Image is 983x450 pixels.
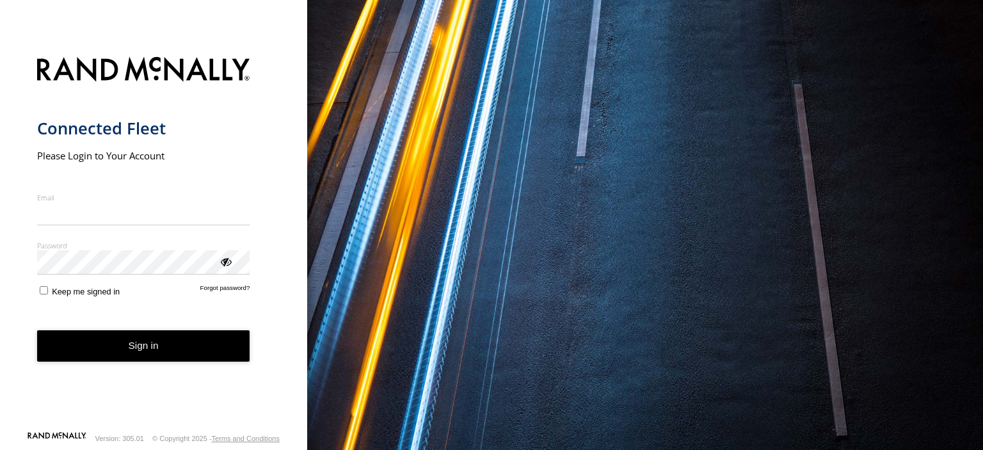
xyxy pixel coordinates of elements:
a: Visit our Website [28,432,86,445]
div: © Copyright 2025 - [152,435,280,442]
button: Sign in [37,330,250,362]
form: main [37,49,271,431]
label: Password [37,241,250,250]
div: Version: 305.01 [95,435,144,442]
h2: Please Login to Your Account [37,149,250,162]
img: Rand McNally [37,54,250,87]
h1: Connected Fleet [37,118,250,139]
input: Keep me signed in [40,286,48,294]
span: Keep me signed in [52,287,120,296]
a: Forgot password? [200,284,250,296]
div: ViewPassword [219,255,232,268]
a: Terms and Conditions [212,435,280,442]
label: Email [37,193,250,202]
